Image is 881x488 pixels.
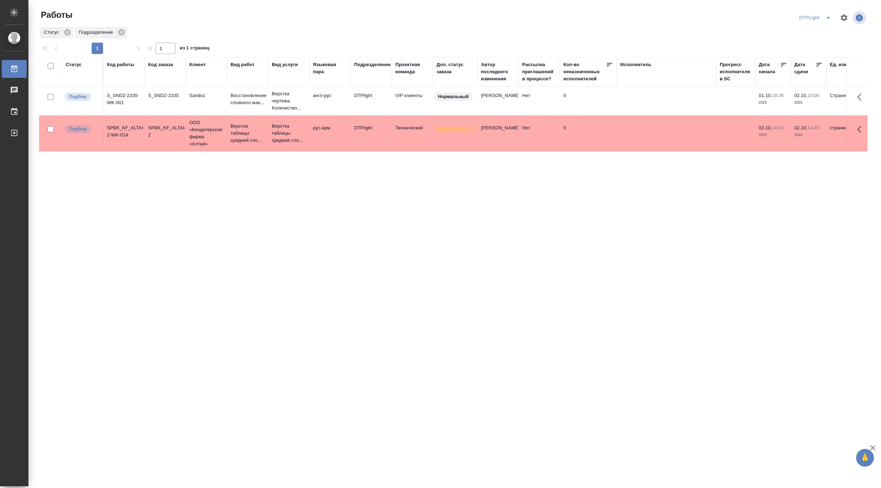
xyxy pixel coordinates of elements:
[560,89,617,113] td: 0
[392,121,433,146] td: Технический
[40,27,73,38] div: Статус
[392,89,433,113] td: VIP клиенты
[438,125,474,133] p: [DEMOGRAPHIC_DATA]
[720,61,752,82] div: Прогресс исполнителя в SC
[189,92,223,99] p: Sandoz
[148,124,182,139] div: SPBK_KF_ALTAI-2
[853,121,870,138] button: Здесь прячутся важные кнопки
[794,61,816,75] div: Дата сдачи
[180,44,210,54] span: из 1 страниц
[759,125,772,130] p: 02.10,
[798,12,836,23] div: split button
[64,124,99,134] div: Можно подбирать исполнителей
[189,61,206,68] div: Клиент
[437,61,474,75] div: Доп. статус заказа
[103,121,145,146] td: SPBK_KF_ALTAI-2-WK-014
[563,61,606,82] div: Кол-во неназначенных исполнителей
[231,61,255,68] div: Вид работ
[79,29,115,36] p: Подразделение
[826,89,868,113] td: Страница А4
[794,99,823,106] p: 2025
[354,61,391,68] div: Подразделение
[807,93,819,98] p: 10:00
[759,93,772,98] p: 01.10,
[477,121,519,146] td: [PERSON_NAME]
[64,92,99,102] div: Можно подбирать исполнителей
[477,89,519,113] td: [PERSON_NAME]
[772,93,784,98] p: 18:38
[309,89,351,113] td: англ-рус
[438,93,469,100] p: Нормальный
[853,11,868,25] span: Посмотреть информацию
[107,61,134,68] div: Код работы
[794,132,823,139] p: 2025
[351,89,392,113] td: DTPlight
[830,61,847,68] div: Ед. изм
[313,61,347,75] div: Языковая пара
[272,90,306,112] p: Верстка чертежа. Количество...
[44,29,61,36] p: Статус
[836,9,853,26] span: Настроить таблицу
[522,61,556,82] div: Рассылка приглашений в процессе?
[519,89,560,113] td: Нет
[272,123,306,144] p: Верстка таблицы средней сло...
[231,123,265,144] p: Верстка таблицы средней сло...
[39,9,72,21] span: Работы
[231,92,265,106] p: Восстановление сложного мак...
[481,61,515,82] div: Автор последнего изменения
[794,93,807,98] p: 02.10,
[807,125,819,130] p: 14:45
[351,121,392,146] td: DTPlight
[103,89,145,113] td: S_SNDZ-2335-WK-001
[148,92,182,99] div: S_SNDZ-2335
[853,89,870,106] button: Здесь прячутся важные кнопки
[309,121,351,146] td: рус-арм
[759,61,780,75] div: Дата начала
[826,121,868,146] td: страница
[794,125,807,130] p: 02.10,
[272,61,298,68] div: Вид услуги
[560,121,617,146] td: 0
[856,449,874,467] button: 🙏
[859,450,871,465] span: 🙏
[69,125,87,133] p: Подбор
[759,99,787,106] p: 2025
[75,27,127,38] div: Подразделение
[69,93,87,100] p: Подбор
[620,61,652,68] div: Исполнитель
[519,121,560,146] td: Нет
[189,119,223,148] p: ООО «Кондитерская фирма «Алтай»
[395,61,429,75] div: Проектная команда
[148,61,173,68] div: Код заказа
[66,61,82,68] div: Статус
[772,125,784,130] p: 14:00
[759,132,787,139] p: 2025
